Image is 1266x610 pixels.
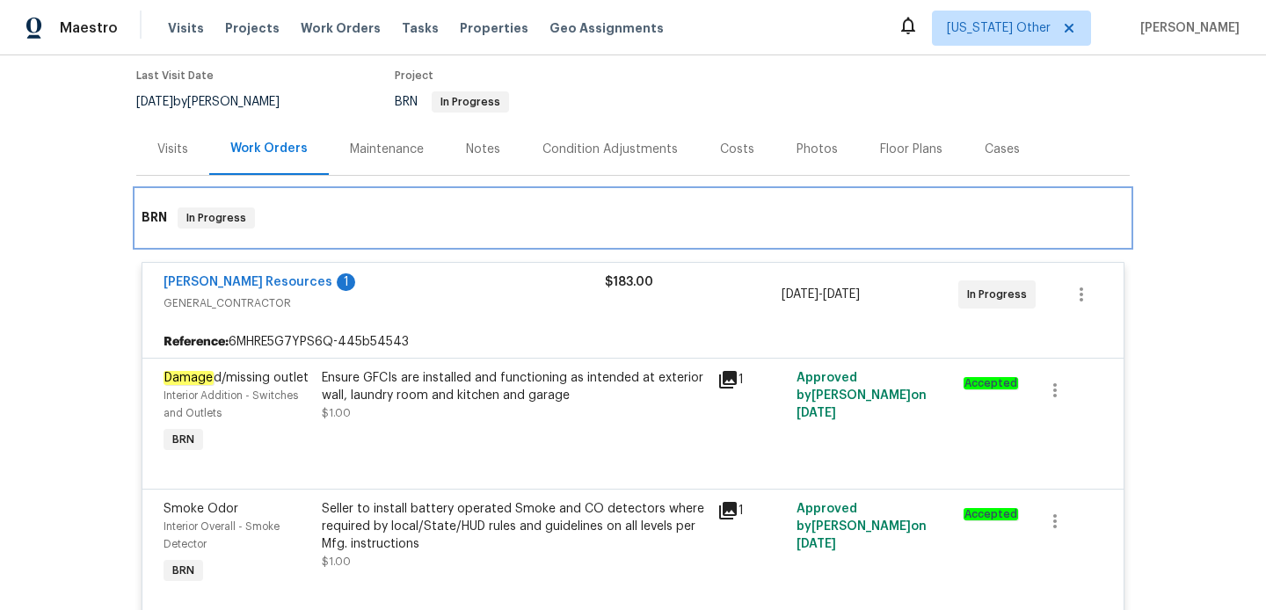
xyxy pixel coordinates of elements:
[797,503,927,550] span: Approved by [PERSON_NAME] on
[466,141,500,158] div: Notes
[225,19,280,37] span: Projects
[230,140,308,157] div: Work Orders
[136,91,301,113] div: by [PERSON_NAME]
[823,288,860,301] span: [DATE]
[797,141,838,158] div: Photos
[433,97,507,107] span: In Progress
[165,562,201,579] span: BRN
[164,503,238,515] span: Smoke Odor
[460,19,528,37] span: Properties
[164,333,229,351] b: Reference:
[1133,19,1240,37] span: [PERSON_NAME]
[322,408,351,418] span: $1.00
[350,141,424,158] div: Maintenance
[164,390,298,418] span: Interior Addition - Switches and Outlets
[797,407,836,419] span: [DATE]
[782,288,819,301] span: [DATE]
[985,141,1020,158] div: Cases
[168,19,204,37] span: Visits
[797,538,836,550] span: [DATE]
[136,190,1130,246] div: BRN In Progress
[136,70,214,81] span: Last Visit Date
[395,70,433,81] span: Project
[717,369,786,390] div: 1
[136,96,173,108] span: [DATE]
[164,521,280,549] span: Interior Overall - Smoke Detector
[720,141,754,158] div: Costs
[395,96,509,108] span: BRN
[402,22,439,34] span: Tasks
[542,141,678,158] div: Condition Adjustments
[164,294,605,312] span: GENERAL_CONTRACTOR
[179,209,253,227] span: In Progress
[337,273,355,291] div: 1
[165,431,201,448] span: BRN
[782,286,860,303] span: -
[797,372,927,419] span: Approved by [PERSON_NAME] on
[322,556,351,567] span: $1.00
[964,377,1018,389] em: Accepted
[947,19,1051,37] span: [US_STATE] Other
[301,19,381,37] span: Work Orders
[142,207,167,229] h6: BRN
[164,371,309,385] span: d/missing outlet
[164,276,332,288] a: [PERSON_NAME] Resources
[322,369,707,404] div: Ensure GFCIs are installed and functioning as intended at exterior wall, laundry room and kitchen...
[157,141,188,158] div: Visits
[717,500,786,521] div: 1
[164,371,214,385] em: Damage
[880,141,942,158] div: Floor Plans
[967,286,1034,303] span: In Progress
[964,508,1018,520] em: Accepted
[60,19,118,37] span: Maestro
[549,19,664,37] span: Geo Assignments
[142,326,1124,358] div: 6MHRE5G7YPS6Q-445b54543
[322,500,707,553] div: Seller to install battery operated Smoke and CO detectors where required by local/State/HUD rules...
[605,276,653,288] span: $183.00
